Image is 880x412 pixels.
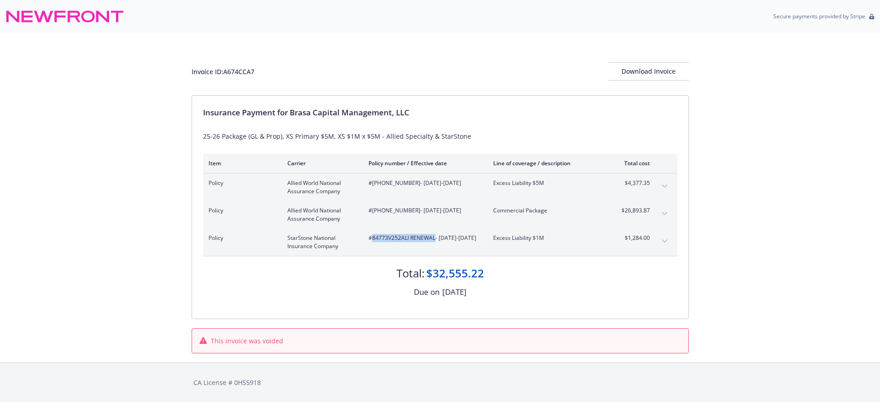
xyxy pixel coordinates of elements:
div: CA License # 0H55918 [193,378,687,387]
span: $26,893.87 [616,206,650,215]
span: Commercial Package [493,206,601,215]
span: Allied World National Assurance Company [287,206,354,223]
div: Total: [396,266,424,281]
span: Excess Liability $5M [493,179,601,187]
div: $32,555.22 [426,266,484,281]
span: Policy [209,234,273,242]
span: Policy [209,179,273,187]
span: $4,377.35 [616,179,650,187]
span: $1,284.00 [616,234,650,242]
div: Policy number / Effective date [368,159,478,167]
span: #84773V252ALI RENEWAL - [DATE]-[DATE] [368,234,478,242]
span: Excess Liability $1M [493,234,601,242]
div: [DATE] [442,286,467,298]
span: This invoice was voided [211,336,283,346]
div: Carrier [287,159,354,167]
div: PolicyAllied World National Assurance Company#[PHONE_NUMBER]- [DATE]-[DATE]Excess Liability $5M$4... [203,173,677,201]
button: expand content [657,206,672,221]
div: PolicyAllied World National Assurance Company#[PHONE_NUMBER]- [DATE]-[DATE]Commercial Package$26,... [203,201,677,228]
span: Allied World National Assurance Company [287,179,354,195]
button: expand content [657,234,672,249]
div: Due on [414,286,440,298]
span: StarStone National Insurance Company [287,234,354,250]
p: Secure payments provided by Stripe [773,12,865,20]
button: expand content [657,179,672,194]
div: Line of coverage / description [493,159,601,167]
span: Policy [209,206,273,215]
div: Item [209,159,273,167]
div: 25-26 Package (GL & Prop), XS Primary $5M, XS $1M x $5M - Allied Specialty & StarStone [203,131,677,141]
div: Download Invoice [609,63,689,80]
button: Download Invoice [609,62,689,81]
div: Total cost [616,159,650,167]
div: Invoice ID: A674CCA7 [192,67,254,76]
span: #[PHONE_NUMBER] - [DATE]-[DATE] [368,179,478,187]
span: #[PHONE_NUMBER] - [DATE]-[DATE] [368,206,478,215]
div: Insurance Payment for Brasa Capital Management, LLC [203,107,677,119]
div: PolicyStarStone National Insurance Company#84773V252ALI RENEWAL- [DATE]-[DATE]Excess Liability $1... [203,228,677,256]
